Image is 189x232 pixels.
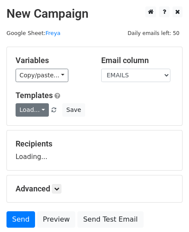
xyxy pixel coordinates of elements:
[125,29,183,38] span: Daily emails left: 50
[37,211,75,228] a: Preview
[6,30,61,36] small: Google Sheet:
[16,103,49,117] a: Load...
[16,184,173,194] h5: Advanced
[16,139,173,162] div: Loading...
[101,56,174,65] h5: Email column
[125,30,183,36] a: Daily emails left: 50
[16,69,68,82] a: Copy/paste...
[16,91,53,100] a: Templates
[6,211,35,228] a: Send
[16,139,173,149] h5: Recipients
[16,56,88,65] h5: Variables
[6,6,183,21] h2: New Campaign
[77,211,143,228] a: Send Test Email
[45,30,61,36] a: Freya
[62,103,85,117] button: Save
